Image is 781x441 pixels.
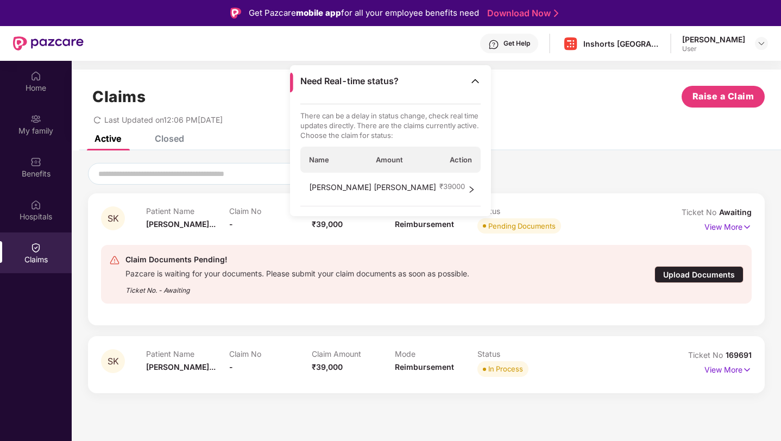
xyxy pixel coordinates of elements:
[146,349,229,358] p: Patient Name
[30,114,41,124] img: svg+xml;base64,PHN2ZyB3aWR0aD0iMjAiIGhlaWdodD0iMjAiIHZpZXdCb3g9IjAgMCAyMCAyMCIgZmlsbD0ibm9uZSIgeG...
[95,133,121,144] div: Active
[682,45,745,53] div: User
[296,8,341,18] strong: mobile app
[503,39,530,48] div: Get Help
[654,266,744,283] div: Upload Documents
[229,362,233,371] span: -
[309,155,329,165] span: Name
[312,362,343,371] span: ₹39,000
[468,181,475,198] span: right
[704,218,752,233] p: View More
[488,220,556,231] div: Pending Documents
[93,115,101,124] span: redo
[682,207,719,217] span: Ticket No
[104,115,223,124] span: Last Updated on 12:06 PM[DATE]
[312,349,395,358] p: Claim Amount
[470,75,481,86] img: Toggle Icon
[312,219,343,229] span: ₹39,000
[488,39,499,50] img: svg+xml;base64,PHN2ZyBpZD0iSGVscC0zMngzMiIgeG1sbnM9Imh0dHA6Ly93d3cudzMub3JnLzIwMDAvc3ZnIiB3aWR0aD...
[30,242,41,253] img: svg+xml;base64,PHN2ZyBpZD0iQ2xhaW0iIHhtbG5zPSJodHRwOi8vd3d3LnczLm9yZy8yMDAwL3N2ZyIgd2lkdGg9IjIwIi...
[692,90,754,103] span: Raise a Claim
[488,363,523,374] div: In Process
[563,36,578,52] img: Inshorts%20Logo.png
[109,255,120,266] img: svg+xml;base64,PHN2ZyB4bWxucz0iaHR0cDovL3d3dy53My5vcmcvMjAwMC9zdmciIHdpZHRoPSIyNCIgaGVpZ2h0PSIyNC...
[92,87,146,106] h1: Claims
[395,219,454,229] span: Reimbursement
[688,350,726,360] span: Ticket No
[146,219,216,229] span: [PERSON_NAME]...
[230,8,241,18] img: Logo
[583,39,659,49] div: Inshorts [GEOGRAPHIC_DATA] Advertising And Services Private Limited
[229,206,312,216] p: Claim No
[450,155,472,165] span: Action
[125,253,469,266] div: Claim Documents Pending!
[146,362,216,371] span: [PERSON_NAME]...
[395,362,454,371] span: Reimbursement
[146,206,229,216] p: Patient Name
[300,111,481,140] p: There can be a delay in status change, check real time updates directly. There are the claims cur...
[229,219,233,229] span: -
[682,86,765,108] button: Raise a Claim
[309,181,436,198] span: [PERSON_NAME] [PERSON_NAME]
[726,350,752,360] span: 169691
[554,8,558,19] img: Stroke
[249,7,479,20] div: Get Pazcare for all your employee benefits need
[757,39,766,48] img: svg+xml;base64,PHN2ZyBpZD0iRHJvcGRvd24tMzJ4MzIiIHhtbG5zPSJodHRwOi8vd3d3LnczLm9yZy8yMDAwL3N2ZyIgd2...
[155,133,184,144] div: Closed
[477,349,560,358] p: Status
[376,155,403,165] span: Amount
[30,199,41,210] img: svg+xml;base64,PHN2ZyBpZD0iSG9zcGl0YWxzIiB4bWxucz0iaHR0cDovL3d3dy53My5vcmcvMjAwMC9zdmciIHdpZHRoPS...
[125,279,469,295] div: Ticket No. - Awaiting
[125,266,469,279] div: Pazcare is waiting for your documents. Please submit your claim documents as soon as possible.
[742,221,752,233] img: svg+xml;base64,PHN2ZyB4bWxucz0iaHR0cDovL3d3dy53My5vcmcvMjAwMC9zdmciIHdpZHRoPSIxNyIgaGVpZ2h0PSIxNy...
[300,75,399,87] span: Need Real-time status?
[719,207,752,217] span: Awaiting
[395,349,478,358] p: Mode
[742,364,752,376] img: svg+xml;base64,PHN2ZyB4bWxucz0iaHR0cDovL3d3dy53My5vcmcvMjAwMC9zdmciIHdpZHRoPSIxNyIgaGVpZ2h0PSIxNy...
[13,36,84,51] img: New Pazcare Logo
[30,156,41,167] img: svg+xml;base64,PHN2ZyBpZD0iQmVuZWZpdHMiIHhtbG5zPSJodHRwOi8vd3d3LnczLm9yZy8yMDAwL3N2ZyIgd2lkdGg9Ij...
[487,8,555,19] a: Download Now
[30,71,41,81] img: svg+xml;base64,PHN2ZyBpZD0iSG9tZSIgeG1sbnM9Imh0dHA6Ly93d3cudzMub3JnLzIwMDAvc3ZnIiB3aWR0aD0iMjAiIG...
[108,214,119,223] span: SK
[229,349,312,358] p: Claim No
[439,181,465,191] span: ₹ 39000
[477,206,560,216] p: Status
[682,34,745,45] div: [PERSON_NAME]
[704,361,752,376] p: View More
[108,357,119,366] span: SK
